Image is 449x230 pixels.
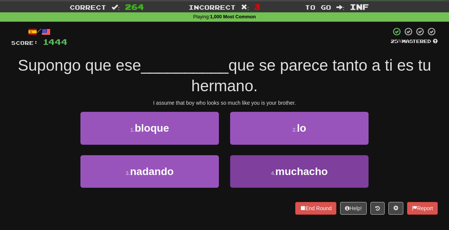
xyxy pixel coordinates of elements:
button: Round history (alt+y) [370,202,385,215]
div: I assume that boy who looks so much like you is your brother. [11,99,438,107]
span: 3 [254,2,260,11]
span: Inf [350,2,369,11]
span: lo [297,122,306,134]
span: __________ [141,56,229,74]
small: 4 . [271,170,275,176]
span: Incorrect [189,3,236,11]
span: : [112,4,120,10]
span: bloque [135,122,169,134]
div: / [11,27,67,36]
button: 4.muchacho [230,155,369,188]
button: 3.nadando [80,155,219,188]
button: 1.bloque [80,112,219,144]
button: End Round [295,202,336,215]
small: 3 . [126,170,130,176]
button: Help! [340,202,367,215]
div: Mastered [391,38,438,45]
span: Supongo que ese [18,56,141,74]
span: muchacho [275,166,328,177]
span: 1444 [43,37,67,46]
button: Report [407,202,438,215]
span: que se parece tanto a ti es tu hermano. [191,56,431,95]
span: Correct [70,3,106,11]
strong: 1,000 Most Common [210,14,256,19]
button: 2.lo [230,112,369,144]
span: Score: [11,40,38,46]
span: 25 % [391,38,402,44]
span: To go [305,3,331,11]
span: : [241,4,249,10]
span: : [336,4,345,10]
span: nadando [130,166,174,177]
small: 2 . [293,127,297,133]
small: 1 . [130,127,135,133]
span: 264 [125,2,144,11]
